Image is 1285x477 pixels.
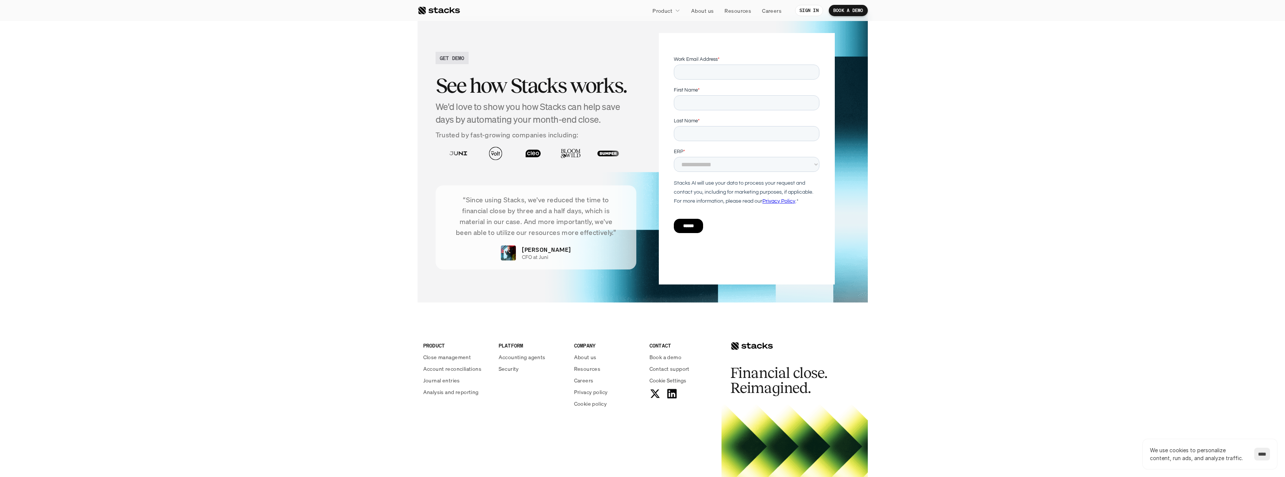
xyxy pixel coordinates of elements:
[762,7,782,15] p: Careers
[649,376,686,384] button: Cookie Trigger
[574,400,640,408] a: Cookie policy
[649,376,686,384] span: Cookie Settings
[720,4,756,17] a: Resources
[499,342,565,349] p: PLATFORM
[574,365,601,373] p: Resources
[423,376,460,384] p: Journal entries
[687,4,718,17] a: About us
[423,376,490,384] a: Journal entries
[829,5,868,16] a: BOOK A DEMO
[447,194,625,238] p: “Since using Stacks, we've reduced the time to financial close by three and a half days, which is...
[522,245,571,254] p: [PERSON_NAME]
[674,56,819,246] iframe: Form 8
[436,74,637,97] h2: See how Stacks works.
[757,4,786,17] a: Careers
[499,353,546,361] p: Accounting agents
[423,388,490,396] a: Analysis and reporting
[499,365,565,373] a: Security
[649,365,690,373] p: Contact support
[423,388,479,396] p: Analysis and reporting
[1150,446,1247,462] p: We use cookies to personalize content, run ads, and analyze traffic.
[795,5,823,16] a: SIGN IN
[423,353,490,361] a: Close management
[574,342,640,349] p: COMPANY
[574,376,640,384] a: Careers
[499,365,519,373] p: Security
[833,8,863,13] p: BOOK A DEMO
[423,365,482,373] p: Account reconciliations
[649,353,682,361] p: Book a demo
[499,353,565,361] a: Accounting agents
[652,7,672,15] p: Product
[574,365,640,373] a: Resources
[436,101,637,126] h4: We'd love to show you how Stacks can help save days by automating your month-end close.
[649,342,716,349] p: CONTACT
[423,342,490,349] p: PRODUCT
[691,7,714,15] p: About us
[730,366,843,396] h2: Financial close. Reimagined.
[724,7,751,15] p: Resources
[423,365,490,373] a: Account reconciliations
[649,365,716,373] a: Contact support
[574,353,597,361] p: About us
[574,353,640,361] a: About us
[649,353,716,361] a: Book a demo
[440,54,464,62] h2: GET DEMO
[522,254,548,260] p: CFO at Juni
[574,376,594,384] p: Careers
[574,388,640,396] a: Privacy policy
[574,388,608,396] p: Privacy policy
[423,353,471,361] p: Close management
[574,400,607,408] p: Cookie policy
[436,129,637,140] p: Trusted by fast-growing companies including:
[800,8,819,13] p: SIGN IN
